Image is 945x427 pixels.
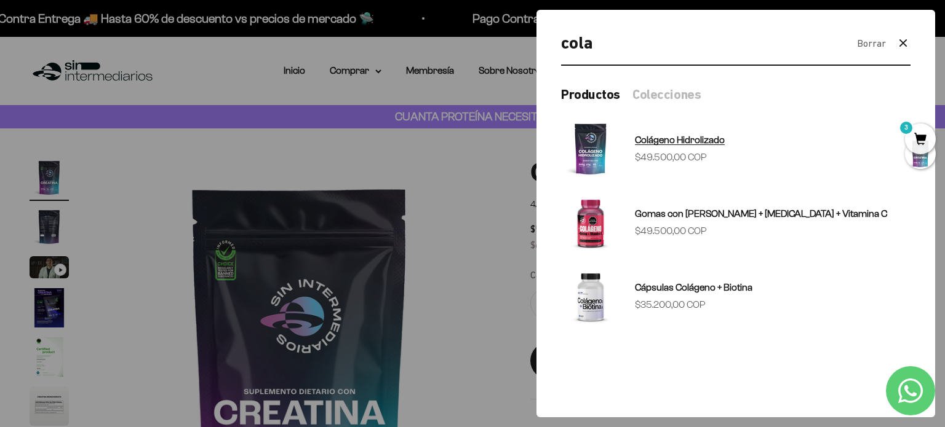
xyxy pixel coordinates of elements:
span: Enviar [202,212,253,233]
button: Colecciones [632,85,701,104]
a: Cápsulas Colágeno + Biotina $35.200,00 COP [561,267,911,326]
input: Buscar [561,29,847,57]
div: Comparativa con otros productos similares [15,160,255,181]
span: Colágeno Hidrolizado [635,135,725,145]
button: Productos [561,85,620,104]
img: Colágeno Hidrolizado [561,119,620,178]
span: Cápsulas Colágeno + Biotina [635,282,752,292]
div: Certificaciones de calidad [15,135,255,157]
p: Para decidirte a comprar este suplemento, ¿qué información específica sobre su pureza, origen o c... [15,20,255,76]
mark: 3 [899,120,914,135]
input: Otra (por favor especifica) [41,185,253,205]
sale-price: $49.500,00 COP [635,149,707,165]
img: Gomas con Colageno + Biotina + Vitamina C [561,193,620,252]
span: Gomas con [PERSON_NAME] + [MEDICAL_DATA] + Vitamina C [635,208,887,219]
button: Enviar [201,212,255,233]
sale-price: $35.200,00 COP [635,297,706,313]
a: 3 [905,133,936,147]
sale-price: $49.500,00 COP [635,223,707,239]
div: Detalles sobre ingredientes "limpios" [15,86,255,108]
a: Gomas con [PERSON_NAME] + [MEDICAL_DATA] + Vitamina C $49.500,00 COP [561,193,911,252]
button: Borrar [857,36,886,52]
img: Cápsulas Colágeno + Biotina [561,267,620,326]
a: Colágeno Hidrolizado $49.500,00 COP [561,119,911,178]
div: País de origen de ingredientes [15,111,255,132]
